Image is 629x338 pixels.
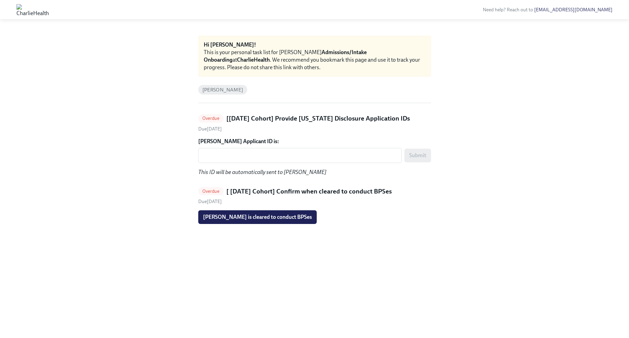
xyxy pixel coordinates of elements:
span: Sunday, August 24th 2025, 9:00 am [198,199,222,204]
span: [PERSON_NAME] is cleared to conduct BPSes [203,214,312,221]
a: Overdue[ [DATE] Cohort] Confirm when cleared to conduct BPSesDue[DATE] [198,187,431,205]
img: CharlieHealth [16,4,49,15]
h5: [ [DATE] Cohort] Confirm when cleared to conduct BPSes [226,187,392,196]
span: Overdue [198,116,224,121]
span: Need help? Reach out to [483,7,613,13]
a: [EMAIL_ADDRESS][DOMAIN_NAME] [534,7,613,13]
div: This is your personal task list for [PERSON_NAME] at . We recommend you bookmark this page and us... [204,49,426,71]
em: This ID will be automatically sent to [PERSON_NAME] [198,169,327,175]
h5: [[DATE] Cohort] Provide [US_STATE] Disclosure Application IDs [226,114,410,123]
span: [PERSON_NAME] [198,87,248,92]
span: Thursday, August 14th 2025, 9:00 am [198,126,222,132]
span: Overdue [198,189,224,194]
a: Overdue[[DATE] Cohort] Provide [US_STATE] Disclosure Application IDsDue[DATE] [198,114,431,132]
button: [PERSON_NAME] is cleared to conduct BPSes [198,210,317,224]
label: [PERSON_NAME] Applicant ID is: [198,138,431,145]
strong: CharlieHealth [237,57,270,63]
strong: Hi [PERSON_NAME]! [204,41,256,48]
